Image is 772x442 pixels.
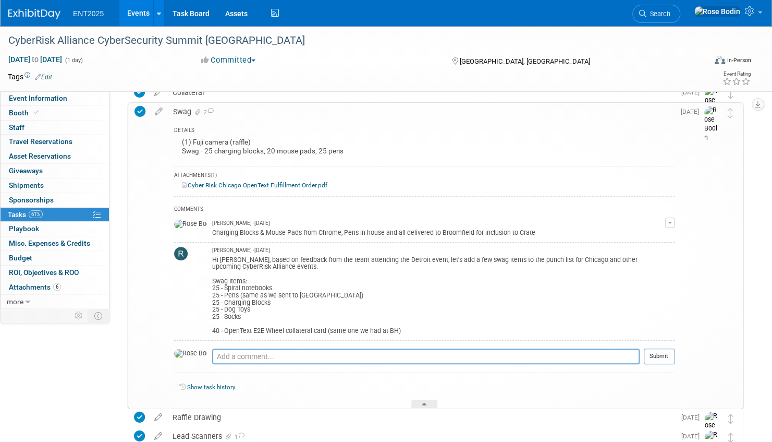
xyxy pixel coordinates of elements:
[1,222,109,236] a: Playbook
[212,220,270,227] span: [PERSON_NAME] - [DATE]
[1,236,109,250] a: Misc. Expenses & Credits
[681,414,705,421] span: [DATE]
[9,283,61,291] span: Attachments
[9,224,39,233] span: Playbook
[35,74,52,81] a: Edit
[9,196,54,204] span: Sponsorships
[168,103,675,121] div: Swag
[9,239,90,247] span: Misc. Expenses & Credits
[1,149,109,163] a: Asset Reservations
[1,164,109,178] a: Giveaways
[174,136,675,160] div: (1) Fuji camera (raffle) Swag - 25 charging blocks, 20 mouse pads, 25 pens
[30,55,40,64] span: to
[1,135,109,149] a: Travel Reservations
[1,251,109,265] a: Budget
[9,268,79,277] span: ROI, Objectives & ROO
[53,283,61,291] span: 6
[187,384,235,391] a: Show task history
[9,94,67,102] span: Event Information
[1,295,109,309] a: more
[149,88,167,97] a: edit
[212,227,665,237] div: Charging Blocks & Mouse Pads from Chrome, Pens in house and all delivered to Broomfield for inclu...
[728,108,733,118] i: Move task
[1,280,109,294] a: Attachments6
[88,309,109,322] td: Toggle Event Tabs
[150,107,168,116] a: edit
[7,297,23,306] span: more
[727,56,751,64] div: In-Person
[64,57,83,64] span: (1 day)
[174,349,207,359] img: Rose Bodin
[167,83,675,101] div: Collateral
[174,205,675,216] div: COMMENTS
[202,109,214,116] span: 2
[1,178,109,193] a: Shipments
[1,121,109,135] a: Staff
[646,10,670,18] span: Search
[182,182,327,189] a: Cyber Risk Chicago OpenText Fulfillment Order.pdf
[73,9,104,18] span: ENT2025
[174,127,675,136] div: DETAILS
[70,309,88,322] td: Personalize Event Tab Strip
[9,166,43,175] span: Giveaways
[1,106,109,120] a: Booth
[174,220,207,229] img: Rose Bodin
[1,193,109,207] a: Sponsorships
[681,108,704,115] span: [DATE]
[681,89,705,96] span: [DATE]
[704,106,720,143] img: Rose Bodin
[9,109,41,117] span: Booth
[728,89,733,99] i: Move task
[198,55,260,66] button: Committed
[33,110,39,115] i: Booth reservation complete
[1,266,109,280] a: ROI, Objectives & ROO
[9,254,32,262] span: Budget
[167,409,675,426] div: Raffle Drawing
[8,9,60,19] img: ExhibitDay
[212,247,270,254] span: [PERSON_NAME] - [DATE]
[8,55,63,64] span: [DATE] [DATE]
[174,172,675,181] div: ATTACHMENTS
[149,413,167,422] a: edit
[8,71,52,82] td: Tags
[1,208,109,222] a: Tasks61%
[9,152,71,160] span: Asset Reservations
[640,54,751,70] div: Event Format
[149,432,167,441] a: edit
[715,56,725,64] img: Format-Inperson.png
[9,123,24,132] span: Staff
[211,172,217,178] span: (1)
[1,91,109,105] a: Event Information
[632,5,680,23] a: Search
[9,137,72,146] span: Travel Reservations
[174,247,188,260] img: Randy McDonald
[9,181,44,189] span: Shipments
[5,31,688,50] div: CyberRisk Alliance CyberSecurity Summit [GEOGRAPHIC_DATA]
[681,433,705,440] span: [DATE]
[459,57,590,65] span: [GEOGRAPHIC_DATA], [GEOGRAPHIC_DATA]
[644,349,675,364] button: Submit
[8,210,43,219] span: Tasks
[728,414,733,424] i: Move task
[29,210,43,218] span: 61%
[722,71,751,77] div: Event Rating
[212,254,665,335] div: Hi [PERSON_NAME], based on feedback from the team attending the Detroit event, let's add a few sw...
[233,434,244,440] span: 1
[694,6,741,17] img: Rose Bodin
